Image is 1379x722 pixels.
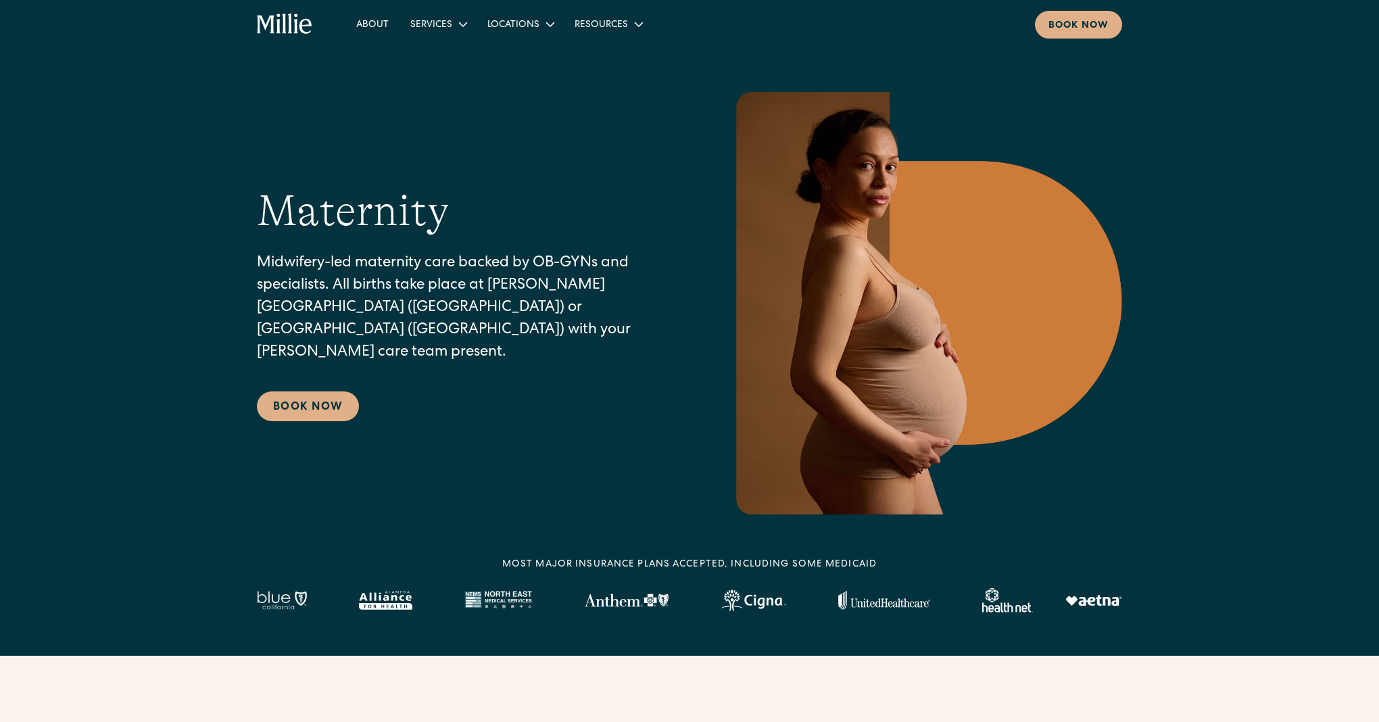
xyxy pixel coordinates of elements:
a: Book now [1035,11,1122,39]
div: MOST MAJOR INSURANCE PLANS ACCEPTED, INCLUDING some MEDICAID [502,558,877,572]
img: Blue California logo [257,591,307,610]
div: Services [410,18,452,32]
div: Locations [487,18,539,32]
div: Resources [575,18,628,32]
a: Book Now [257,391,359,421]
div: Services [400,13,477,35]
div: Locations [477,13,564,35]
img: Cigna logo [721,589,786,611]
div: Resources [564,13,652,35]
img: United Healthcare logo [838,591,930,610]
img: Aetna logo [1065,595,1122,606]
div: Book now [1048,19,1109,33]
img: Anthem Logo [584,594,669,607]
img: Pregnant woman in neutral underwear holding her belly, standing in profile against a warm-toned g... [727,92,1122,514]
img: Alameda Alliance logo [359,591,412,610]
img: North East Medical Services logo [464,591,532,610]
a: home [257,14,313,35]
h1: Maternity [257,185,449,237]
p: Midwifery-led maternity care backed by OB-GYNs and specialists. All births take place at [PERSON_... [257,253,673,364]
a: About [345,13,400,35]
img: Healthnet logo [982,588,1033,612]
